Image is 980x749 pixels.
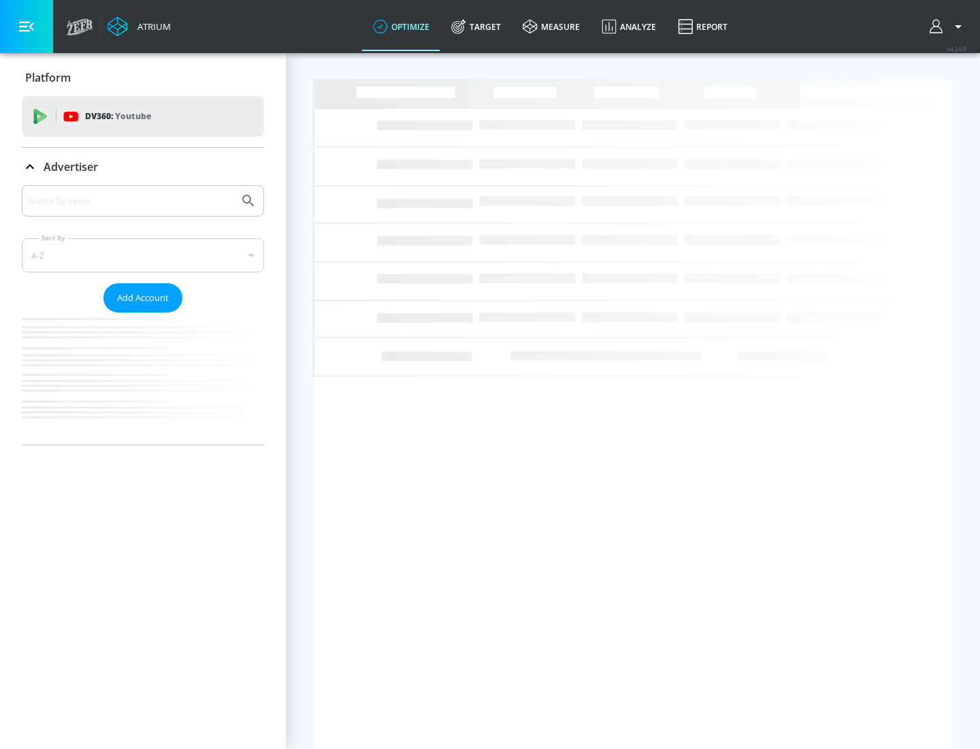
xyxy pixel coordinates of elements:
div: A-Z [22,238,264,272]
a: Target [440,2,512,51]
p: Youtube [115,109,151,123]
label: Sort By [39,234,68,242]
nav: list of Advertiser [22,313,264,445]
p: Advertiser [44,159,98,174]
a: optimize [362,2,440,51]
span: v 4.24.0 [947,45,966,52]
a: Report [667,2,738,51]
a: measure [512,2,591,51]
div: Advertiser [22,185,264,445]
p: DV360: [85,109,151,124]
p: Platform [25,70,71,85]
input: Search by name [27,192,233,210]
a: Analyze [591,2,667,51]
button: Add Account [103,283,182,313]
div: DV360: Youtube [22,96,264,137]
div: Atrium [132,20,171,33]
div: Platform [22,59,264,97]
div: Advertiser [22,148,264,186]
a: Atrium [108,16,171,37]
span: Add Account [117,290,169,306]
